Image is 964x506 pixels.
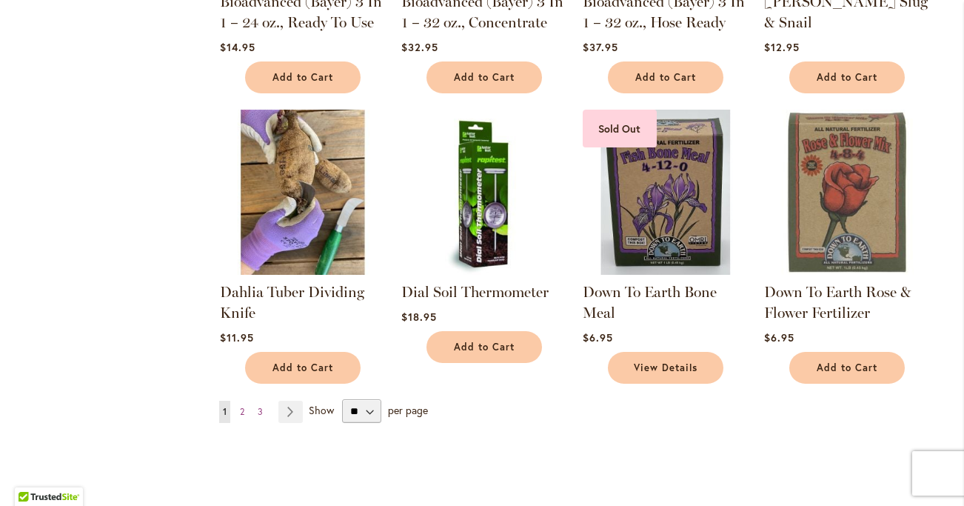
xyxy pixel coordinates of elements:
span: View Details [634,362,697,374]
img: Down To Earth Rose & Flower Fertilizer [764,110,929,275]
span: 1 [223,406,227,417]
a: Dahlia Tuber Dividing Knife [220,283,364,322]
button: Add to Cart [245,61,361,93]
a: Dial Soil Thermometer [401,283,549,301]
span: per page [388,403,428,417]
button: Add to Cart [426,331,542,363]
img: Dahlia Tuber Dividing Knife [220,110,385,275]
span: Add to Cart [454,71,515,84]
span: Add to Cart [272,362,333,374]
span: 3 [258,406,263,417]
span: $37.95 [583,40,618,54]
a: Down To Earth Rose & Flower Fertilizer [764,264,929,278]
span: $11.95 [220,330,254,344]
button: Add to Cart [245,352,361,384]
img: Down To Earth Bone Meal [583,110,748,275]
a: Down To Earth Bone Meal Sold Out [583,264,748,278]
span: 2 [240,406,244,417]
a: Dial Soil Thermometer [401,264,566,278]
button: Add to Cart [426,61,542,93]
img: Dial Soil Thermometer [401,110,566,275]
a: Down To Earth Bone Meal [583,283,717,322]
span: Add to Cart [817,362,877,374]
span: $32.95 [401,40,438,54]
a: View Details [608,352,723,384]
button: Add to Cart [608,61,723,93]
span: Show [309,403,334,417]
span: $18.95 [401,310,437,324]
span: $14.95 [220,40,255,54]
span: Add to Cart [817,71,877,84]
span: $6.95 [583,330,613,344]
div: Sold Out [583,110,657,147]
a: Down To Earth Rose & Flower Fertilizer [764,283,911,322]
span: Add to Cart [272,71,333,84]
a: Dahlia Tuber Dividing Knife [220,264,385,278]
a: 2 [236,401,248,423]
a: 3 [254,401,267,423]
span: Add to Cart [454,341,515,353]
span: $6.95 [764,330,794,344]
span: Add to Cart [635,71,696,84]
span: $12.95 [764,40,800,54]
button: Add to Cart [789,61,905,93]
button: Add to Cart [789,352,905,384]
iframe: Launch Accessibility Center [11,453,53,495]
